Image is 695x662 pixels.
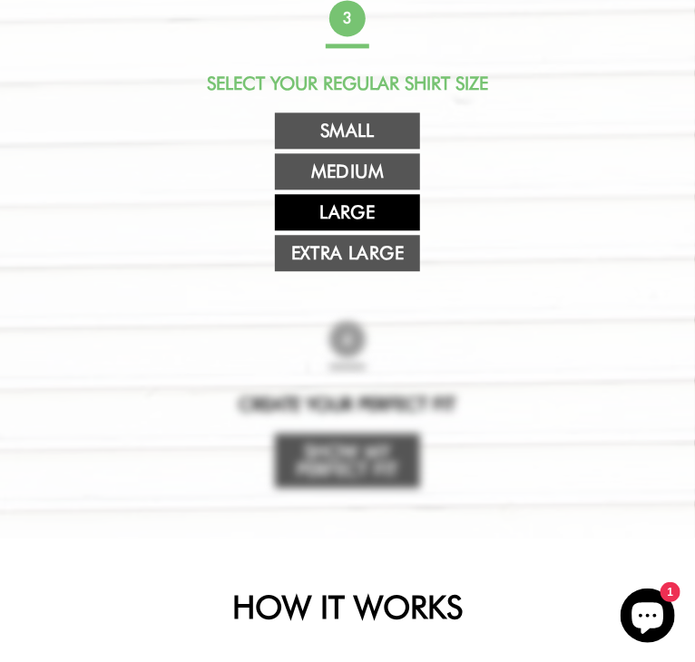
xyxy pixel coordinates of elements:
a: Medium [275,153,420,190]
a: Small [275,112,420,149]
h2: Select Your Regular Shirt Size [23,73,672,94]
h2: HOW IT WORKS [50,588,645,626]
a: Extra Large [275,235,420,271]
inbox-online-store-chat: Shopify online store chat [615,589,680,647]
a: Large [275,194,420,230]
